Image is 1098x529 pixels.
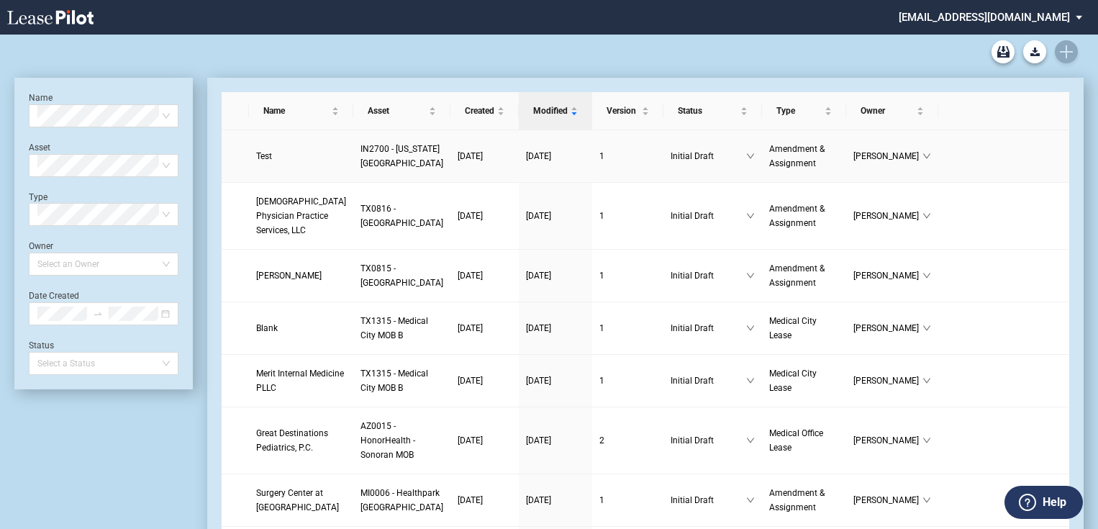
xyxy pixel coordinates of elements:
[526,211,551,221] span: [DATE]
[607,104,639,118] span: Version
[599,211,604,221] span: 1
[769,314,839,343] a: Medical City Lease
[256,488,339,512] span: Surgery Center at Health Park
[256,194,346,238] a: [DEMOGRAPHIC_DATA] Physician Practice Services, LLC
[465,104,494,118] span: Created
[256,196,346,235] span: Methodist Physician Practice Services, LLC
[458,495,483,505] span: [DATE]
[769,366,839,395] a: Medical City Lease
[1043,493,1066,512] label: Help
[526,493,585,507] a: [DATE]
[29,192,47,202] label: Type
[256,151,272,161] span: Test
[29,143,50,153] label: Asset
[922,152,931,160] span: down
[256,323,278,333] span: Blank
[769,142,839,171] a: Amendment & Assignment
[93,309,103,319] span: to
[671,493,746,507] span: Initial Draft
[256,369,344,393] span: Merit Internal Medicine PLLC
[360,316,428,340] span: TX1315 - Medical City MOB B
[256,271,322,281] span: Melissa Cooley
[360,486,443,515] a: MI0006 - Healthpark [GEOGRAPHIC_DATA]
[746,436,755,445] span: down
[458,149,512,163] a: [DATE]
[526,433,585,448] a: [DATE]
[360,144,443,168] span: IN2700 - Michigan Road Medical Office Building
[458,321,512,335] a: [DATE]
[746,212,755,220] span: down
[360,314,443,343] a: TX1315 - Medical City MOB B
[746,496,755,505] span: down
[599,149,656,163] a: 1
[853,374,922,388] span: [PERSON_NAME]
[599,151,604,161] span: 1
[458,493,512,507] a: [DATE]
[263,104,329,118] span: Name
[599,209,656,223] a: 1
[663,92,762,130] th: Status
[846,92,938,130] th: Owner
[769,261,839,290] a: Amendment & Assignment
[861,104,914,118] span: Owner
[256,366,346,395] a: Merit Internal Medicine PLLC
[769,144,825,168] span: Amendment & Assignment
[526,268,585,283] a: [DATE]
[853,433,922,448] span: [PERSON_NAME]
[526,271,551,281] span: [DATE]
[526,321,585,335] a: [DATE]
[769,204,825,228] span: Amendment & Assignment
[746,324,755,333] span: down
[776,104,822,118] span: Type
[922,436,931,445] span: down
[1004,486,1083,519] button: Help
[256,426,346,455] a: Great Destinations Pediatrics, P.C.
[458,435,483,446] span: [DATE]
[922,212,931,220] span: down
[853,268,922,283] span: [PERSON_NAME]
[769,369,817,393] span: Medical City Lease
[599,323,604,333] span: 1
[360,419,443,462] a: AZ0015 - HonorHealth - Sonoran MOB
[450,92,519,130] th: Created
[29,340,54,351] label: Status
[992,40,1015,63] a: Archive
[256,268,346,283] a: [PERSON_NAME]
[1019,40,1051,63] md-menu: Download Blank Form List
[671,374,746,388] span: Initial Draft
[671,433,746,448] span: Initial Draft
[678,104,738,118] span: Status
[256,321,346,335] a: Blank
[533,104,568,118] span: Modified
[599,268,656,283] a: 1
[519,92,592,130] th: Modified
[256,428,328,453] span: Great Destinations Pediatrics, P.C.
[458,268,512,283] a: [DATE]
[93,309,103,319] span: swap-right
[29,241,53,251] label: Owner
[746,152,755,160] span: down
[458,376,483,386] span: [DATE]
[29,291,79,301] label: Date Created
[769,488,825,512] span: Amendment & Assignment
[526,495,551,505] span: [DATE]
[762,92,846,130] th: Type
[769,316,817,340] span: Medical City Lease
[671,149,746,163] span: Initial Draft
[769,426,839,455] a: Medical Office Lease
[599,376,604,386] span: 1
[746,376,755,385] span: down
[458,151,483,161] span: [DATE]
[1023,40,1046,63] button: Download Blank Form
[599,495,604,505] span: 1
[592,92,663,130] th: Version
[599,433,656,448] a: 2
[360,263,443,288] span: TX0815 - Remington Oaks
[671,209,746,223] span: Initial Draft
[599,493,656,507] a: 1
[769,486,839,515] a: Amendment & Assignment
[353,92,450,130] th: Asset
[526,151,551,161] span: [DATE]
[360,204,443,228] span: TX0816 - Stone Oak
[769,263,825,288] span: Amendment & Assignment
